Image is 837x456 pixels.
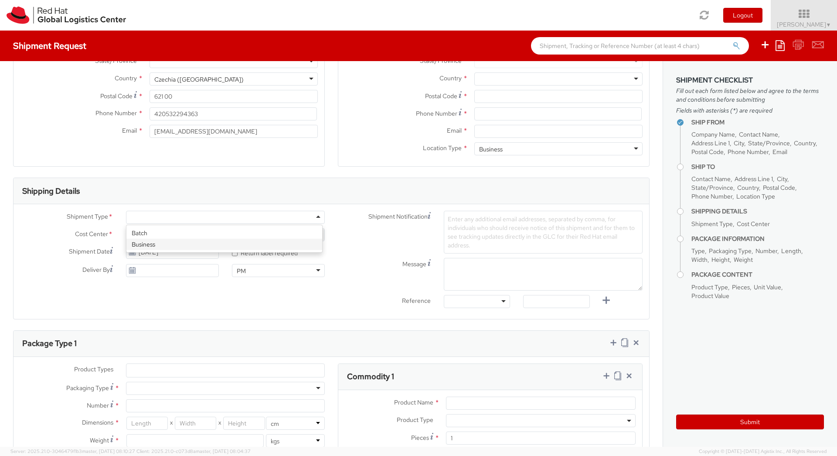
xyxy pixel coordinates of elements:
[755,247,777,255] span: Number
[66,384,109,392] span: Packaging Type
[711,256,730,264] span: Height
[232,250,238,256] input: Return label required
[10,448,135,454] span: Server: 2025.21.0-3046479f1b3
[531,37,749,55] input: Shipment, Tracking or Reference Number (at least 4 chars)
[734,256,753,264] span: Weight
[397,416,433,424] span: Product Type
[691,236,824,242] h4: Package Information
[691,148,724,156] span: Postal Code
[691,247,705,255] span: Type
[347,372,394,381] h3: Commodity 1
[748,139,790,147] span: State/Province
[126,417,168,430] input: Length
[781,247,801,255] span: Length
[691,208,824,215] h4: Shipping Details
[75,230,108,240] span: Cost Center
[691,164,824,170] h4: Ship To
[772,148,787,156] span: Email
[777,21,831,28] span: [PERSON_NAME]
[136,448,251,454] span: Client: 2025.21.0-c073d8a
[416,110,457,117] span: Phone Number
[691,184,733,192] span: State/Province
[74,365,113,373] span: Product Types
[734,139,744,147] span: City
[691,139,730,147] span: Address Line 1
[100,92,133,100] span: Postal Code
[126,227,322,239] div: Batch
[69,247,110,256] span: Shipment Date
[216,417,223,430] span: X
[82,418,113,426] span: Dimensions
[439,74,462,82] span: Country
[691,292,729,300] span: Product Value
[777,175,787,183] span: City
[737,220,770,228] span: Cost Center
[691,175,731,183] span: Contact Name
[447,127,462,134] span: Email
[423,144,462,152] span: Location Type
[754,283,781,291] span: Unit Value
[736,192,775,200] span: Location Type
[676,86,824,104] span: Fill out each form listed below and agree to the terms and conditions before submitting
[368,212,428,221] span: Shipment Notification
[7,7,126,24] img: rh-logistics-00dfa346123c4ec078e1.svg
[691,256,708,264] span: Width
[67,212,108,222] span: Shipment Type
[676,106,824,115] span: Fields with asterisks (*) are required
[411,434,429,442] span: Pieces
[691,119,824,126] h4: Ship From
[90,436,109,444] span: Weight
[175,417,216,430] input: Width
[122,127,137,134] span: Email
[402,297,431,305] span: Reference
[691,130,735,138] span: Company Name
[691,283,728,291] span: Product Type
[394,398,433,406] span: Product Name
[739,130,778,138] span: Contact Name
[126,239,322,250] div: Business
[794,139,816,147] span: Country
[691,271,824,278] h4: Package Content
[168,417,175,430] span: X
[479,145,503,154] div: Business
[763,184,795,192] span: Postal Code
[691,192,732,200] span: Phone Number
[87,401,109,409] span: Number
[22,187,80,195] h3: Shipping Details
[699,448,827,455] span: Copyright © [DATE]-[DATE] Agistix Inc., All Rights Reserved
[402,260,426,268] span: Message
[737,184,759,192] span: Country
[723,8,762,23] button: Logout
[732,283,750,291] span: Pieces
[196,448,251,454] span: master, [DATE] 08:04:37
[223,417,265,430] input: Height
[13,41,86,51] h4: Shipment Request
[154,75,244,84] div: Czechia ([GEOGRAPHIC_DATA])
[676,76,824,84] h3: Shipment Checklist
[691,220,733,228] span: Shipment Type
[728,148,769,156] span: Phone Number
[82,265,110,274] span: Deliver By
[82,448,135,454] span: master, [DATE] 08:10:27
[237,267,246,275] div: PM
[676,415,824,429] button: Submit
[95,109,137,117] span: Phone Number
[709,247,752,255] span: Packaging Type
[115,74,137,82] span: Country
[735,175,773,183] span: Address Line 1
[826,21,831,28] span: ▼
[425,92,457,100] span: Postal Code
[22,339,77,348] h3: Package Type 1
[448,215,635,249] span: Enter any additional email addresses, separated by comma, for individuals who should receive noti...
